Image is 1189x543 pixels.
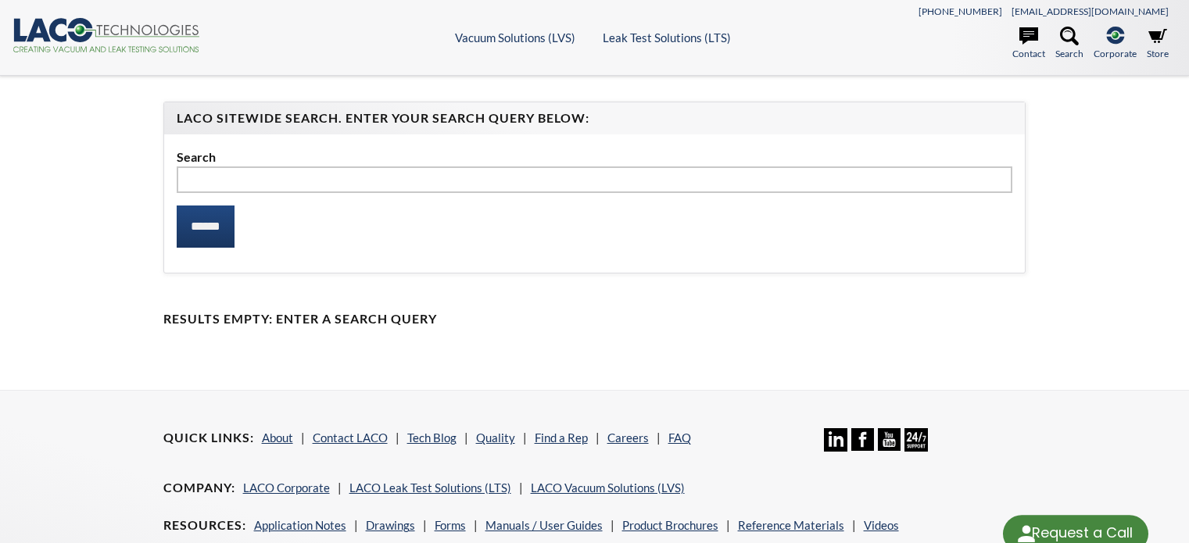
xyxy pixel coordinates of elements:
h4: Quick Links [163,430,254,446]
a: Videos [864,518,899,532]
a: Application Notes [254,518,346,532]
a: Find a Rep [535,430,588,445]
a: Careers [607,430,649,445]
a: Contact LACO [313,430,388,445]
a: Leak Test Solutions (LTS) [603,30,731,45]
a: Product Brochures [622,518,718,532]
span: Corporate [1094,46,1137,61]
h4: Resources [163,517,246,534]
a: FAQ [668,430,691,445]
h4: Results Empty: Enter a Search Query [163,311,1026,327]
a: About [262,430,293,445]
a: Store [1147,27,1169,61]
a: Reference Materials [738,518,844,532]
a: Forms [435,518,466,532]
a: Manuals / User Guides [485,518,603,532]
a: 24/7 Support [904,440,927,454]
label: Search [177,147,1013,167]
a: [EMAIL_ADDRESS][DOMAIN_NAME] [1012,5,1169,17]
img: 24/7 Support Icon [904,428,927,451]
a: Contact [1012,27,1045,61]
a: [PHONE_NUMBER] [919,5,1002,17]
a: LACO Vacuum Solutions (LVS) [531,480,685,495]
a: LACO Corporate [243,480,330,495]
h4: Company [163,480,235,496]
a: Search [1055,27,1083,61]
a: Tech Blog [407,430,457,445]
h4: LACO Sitewide Search. Enter your Search Query Below: [177,110,1013,127]
a: Quality [476,430,515,445]
a: LACO Leak Test Solutions (LTS) [349,480,511,495]
a: Vacuum Solutions (LVS) [455,30,575,45]
a: Drawings [366,518,415,532]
